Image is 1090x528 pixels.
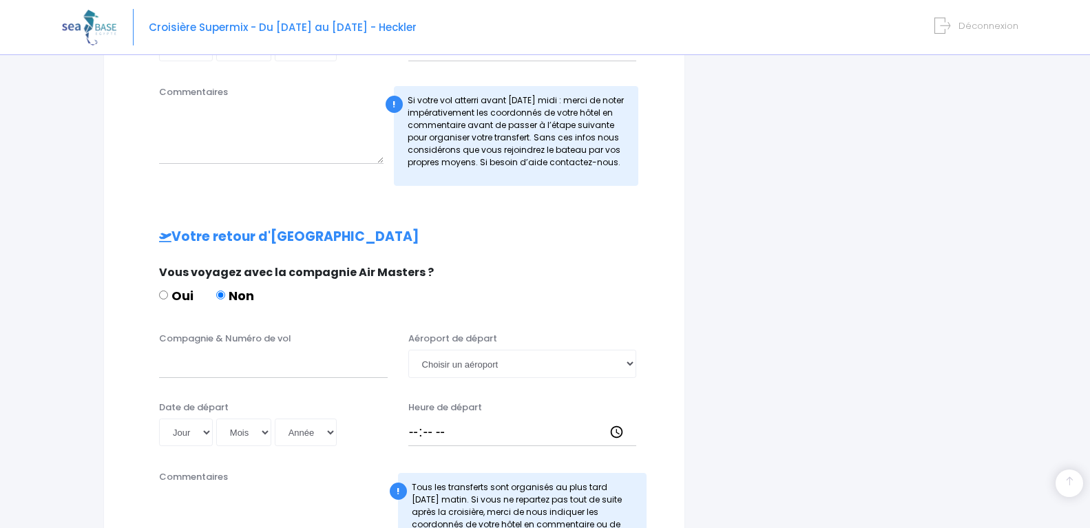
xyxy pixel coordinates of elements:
[132,229,657,245] h2: Votre retour d'[GEOGRAPHIC_DATA]
[216,286,254,305] label: Non
[149,20,417,34] span: Croisière Supermix - Du [DATE] au [DATE] - Heckler
[216,291,225,299] input: Non
[958,19,1018,32] span: Déconnexion
[159,291,168,299] input: Oui
[159,470,228,484] label: Commentaires
[408,332,497,346] label: Aéroport de départ
[390,483,407,500] div: !
[159,264,434,280] span: Vous voyagez avec la compagnie Air Masters ?
[159,332,291,346] label: Compagnie & Numéro de vol
[159,85,228,99] label: Commentaires
[159,401,229,414] label: Date de départ
[408,401,482,414] label: Heure de départ
[394,86,639,186] div: Si votre vol atterri avant [DATE] midi : merci de noter impérativement les coordonnés de votre hô...
[159,286,193,305] label: Oui
[386,96,403,113] div: !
